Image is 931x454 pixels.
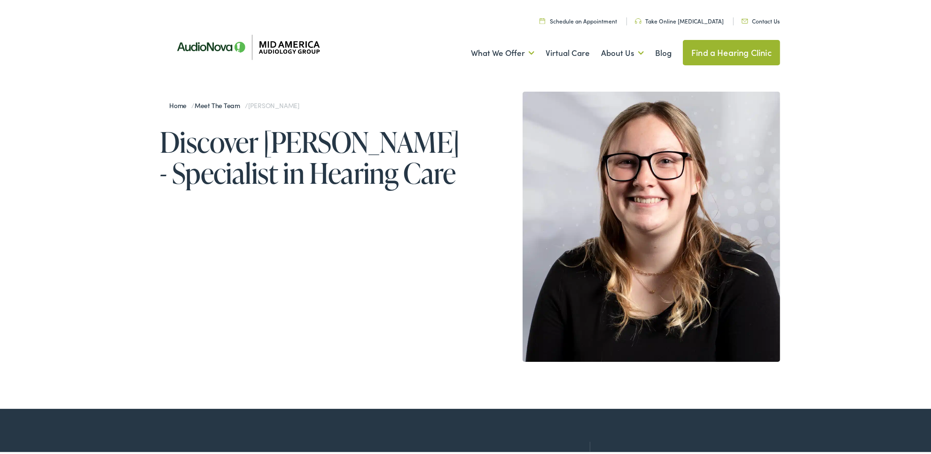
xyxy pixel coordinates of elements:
[655,33,672,68] a: Blog
[540,15,617,23] a: Schedule an Appointment
[546,33,590,68] a: Virtual Care
[523,89,780,360] img: Monica Money is a hearing instrument specialist at Mid America Audiology Group in MO.
[471,33,534,68] a: What We Offer
[248,98,299,108] span: [PERSON_NAME]
[742,15,780,23] a: Contact Us
[601,33,644,68] a: About Us
[683,38,780,63] a: Find a Hearing Clinic
[195,98,245,108] a: Meet the Team
[540,16,545,22] img: utility icon
[160,124,470,186] h1: Discover [PERSON_NAME] - Specialist in Hearing Care
[635,16,642,22] img: utility icon
[742,16,748,21] img: utility icon
[169,98,299,108] span: / /
[169,98,191,108] a: Home
[635,15,724,23] a: Take Online [MEDICAL_DATA]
